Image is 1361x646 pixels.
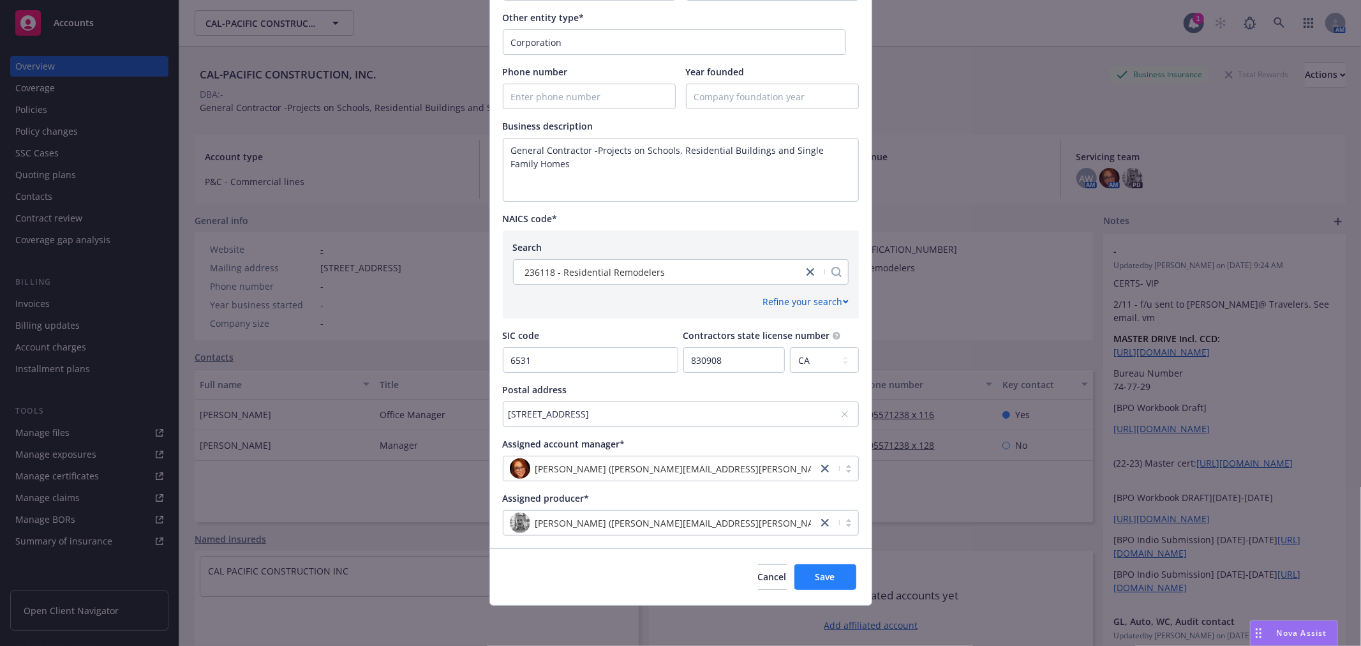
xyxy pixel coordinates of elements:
[503,213,558,225] span: NAICS code*
[503,120,593,132] span: Business description
[503,11,584,24] span: Other entity type*
[525,266,666,279] span: 236118 - Residential Remodelers
[1277,627,1327,638] span: Nova Assist
[520,266,796,279] span: 236118 - Residential Remodelers
[803,264,818,280] a: close
[503,384,567,396] span: Postal address
[1251,621,1267,645] div: Drag to move
[686,66,745,78] span: Year founded
[503,492,590,504] span: Assigned producer*
[510,513,811,533] span: photo[PERSON_NAME] ([PERSON_NAME][EMAIL_ADDRESS][PERSON_NAME][DOMAIN_NAME])
[509,407,840,421] div: [STREET_ADDRESS]
[503,66,568,78] span: Phone number
[758,564,787,590] button: Cancel
[817,461,833,476] a: close
[758,571,787,583] span: Cancel
[684,348,785,372] input: CSLB License
[510,513,530,533] img: photo
[794,564,856,590] button: Save
[503,84,675,109] input: Enter phone number
[510,458,811,479] span: photo[PERSON_NAME] ([PERSON_NAME][EMAIL_ADDRESS][PERSON_NAME][DOMAIN_NAME])
[503,138,859,202] textarea: Enter business description
[763,295,849,308] div: Refine your search
[503,30,845,54] input: Enter entity type
[510,458,530,479] img: photo
[503,402,859,427] button: [STREET_ADDRESS]
[683,329,830,342] span: Contractors state license number
[817,515,833,530] a: close
[687,84,858,109] input: Company foundation year
[503,438,625,450] span: Assigned account manager*
[535,516,907,530] span: [PERSON_NAME] ([PERSON_NAME][EMAIL_ADDRESS][PERSON_NAME][DOMAIN_NAME])
[815,571,835,583] span: Save
[513,241,542,253] span: Search
[503,329,540,342] span: SIC code
[535,462,907,476] span: [PERSON_NAME] ([PERSON_NAME][EMAIL_ADDRESS][PERSON_NAME][DOMAIN_NAME])
[503,348,678,372] input: SIC Code
[1250,620,1338,646] button: Nova Assist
